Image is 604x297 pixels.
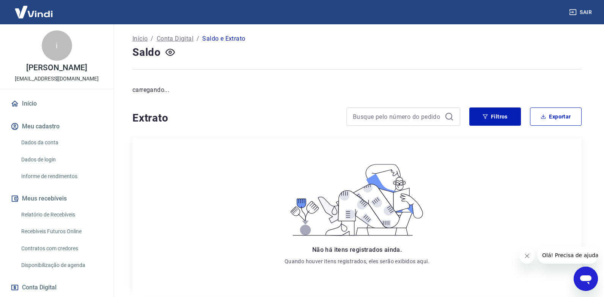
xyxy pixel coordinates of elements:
[469,107,521,126] button: Filtros
[519,248,535,264] iframe: Fechar mensagem
[151,34,153,43] p: /
[353,111,442,122] input: Busque pelo número do pedido
[9,279,104,296] button: Conta Digital
[18,152,104,167] a: Dados de login
[530,107,582,126] button: Exportar
[9,95,104,112] a: Início
[312,246,402,253] span: Não há itens registrados ainda.
[157,34,193,43] a: Conta Digital
[9,118,104,135] button: Meu cadastro
[132,45,161,60] h4: Saldo
[568,5,595,19] button: Sair
[574,267,598,291] iframe: Botão para abrir a janela de mensagens
[18,135,104,150] a: Dados da conta
[42,30,72,61] div: i
[538,247,598,264] iframe: Mensagem da empresa
[18,258,104,273] a: Disponibilização de agenda
[132,111,337,126] h4: Extrato
[202,34,245,43] p: Saldo e Extrato
[18,207,104,223] a: Relatório de Recebíveis
[18,169,104,184] a: Informe de rendimentos
[9,190,104,207] button: Meus recebíveis
[132,85,582,95] p: carregando...
[285,258,429,265] p: Quando houver itens registrados, eles serão exibidos aqui.
[18,224,104,239] a: Recebíveis Futuros Online
[197,34,199,43] p: /
[18,241,104,256] a: Contratos com credores
[9,0,58,24] img: Vindi
[15,75,99,83] p: [EMAIL_ADDRESS][DOMAIN_NAME]
[132,34,148,43] a: Início
[5,5,64,11] span: Olá! Precisa de ajuda?
[26,64,87,72] p: [PERSON_NAME]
